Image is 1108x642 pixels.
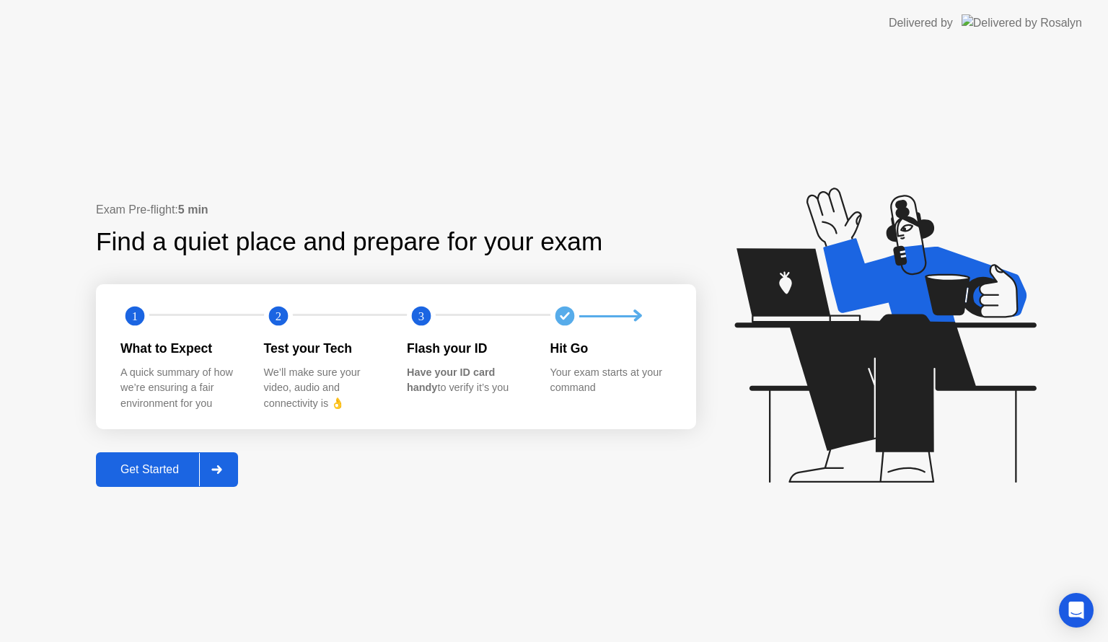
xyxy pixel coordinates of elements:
text: 3 [418,309,424,323]
div: Open Intercom Messenger [1059,593,1094,628]
div: Find a quiet place and prepare for your exam [96,223,604,261]
div: Hit Go [550,339,671,358]
img: Delivered by Rosalyn [962,14,1082,31]
text: 2 [275,309,281,323]
text: 1 [132,309,138,323]
div: Test your Tech [264,339,384,358]
div: We’ll make sure your video, audio and connectivity is 👌 [264,365,384,412]
b: 5 min [178,203,208,216]
div: to verify it’s you [407,365,527,396]
div: Get Started [100,463,199,476]
div: A quick summary of how we’re ensuring a fair environment for you [120,365,241,412]
b: Have your ID card handy [407,366,495,394]
div: Delivered by [889,14,953,32]
div: Your exam starts at your command [550,365,671,396]
div: Exam Pre-flight: [96,201,696,219]
button: Get Started [96,452,238,487]
div: Flash your ID [407,339,527,358]
div: What to Expect [120,339,241,358]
